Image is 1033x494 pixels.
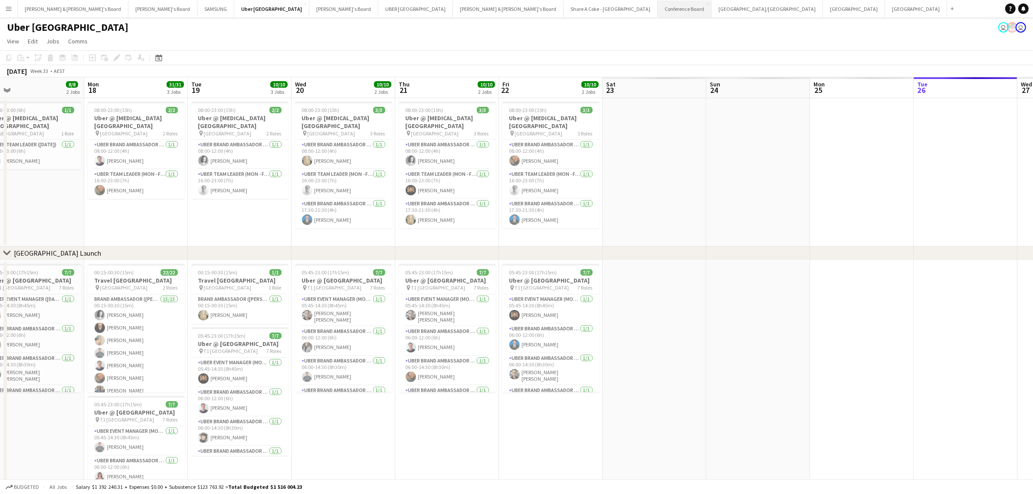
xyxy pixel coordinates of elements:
[295,264,392,392] app-job-card: 05:45-23:00 (17h15m)7/7Uber @ [GEOGRAPHIC_DATA] T1 [GEOGRAPHIC_DATA]7 RolesUBER Event Manager (Mo...
[294,85,306,95] span: 20
[295,277,392,284] h3: Uber @ [GEOGRAPHIC_DATA]
[14,249,101,257] div: [GEOGRAPHIC_DATA] Launch
[474,130,489,137] span: 3 Roles
[502,324,600,353] app-card-role: UBER Brand Ambassador ([PERSON_NAME])1/106:00-12:00 (6h)[PERSON_NAME]
[399,169,496,199] app-card-role: Uber Team Leader (Mon - Fri)1/116:00-23:00 (7h)[PERSON_NAME]
[295,169,392,199] app-card-role: Uber Team Leader (Mon - Fri)1/116:00-23:00 (7h)[PERSON_NAME]
[198,269,238,276] span: 00:15-00:30 (15m)
[48,484,69,490] span: All jobs
[399,294,496,326] app-card-role: UBER Event Manager (Mon - Fri)1/105:45-14:30 (8h45m)[PERSON_NAME] [PERSON_NAME]
[378,0,453,17] button: UBER [GEOGRAPHIC_DATA]
[502,294,600,324] app-card-role: UBER Event Manager (Mon - Fri)1/105:45-14:30 (8h45m)[PERSON_NAME]
[62,269,74,276] span: 7/7
[374,81,391,88] span: 10/10
[295,80,306,88] span: Wed
[712,0,823,17] button: [GEOGRAPHIC_DATA]/[GEOGRAPHIC_DATA]
[502,140,600,169] app-card-role: UBER Brand Ambassador ([PERSON_NAME])1/108:00-12:00 (4h)[PERSON_NAME]
[62,130,74,137] span: 1 Role
[269,269,282,276] span: 1/1
[128,0,197,17] button: [PERSON_NAME]'s Board
[62,107,74,113] span: 1/1
[295,294,392,326] app-card-role: UBER Event Manager (Mon - Fri)1/105:45-14:30 (8h45m)[PERSON_NAME] [PERSON_NAME]
[374,89,391,95] div: 2 Jobs
[191,102,289,199] div: 08:00-23:00 (15h)2/2Uber @ [MEDICAL_DATA][GEOGRAPHIC_DATA] [GEOGRAPHIC_DATA]2 RolesUBER Brand Amb...
[371,284,385,291] span: 7 Roles
[1016,22,1026,33] app-user-avatar: Andy Husen
[295,102,392,228] app-job-card: 08:00-23:00 (15h)3/3Uber @ [MEDICAL_DATA][GEOGRAPHIC_DATA] [GEOGRAPHIC_DATA]3 RolesUBER Brand Amb...
[191,169,289,199] app-card-role: Uber Team Leader (Mon - Fri)1/116:00-23:00 (7h)[PERSON_NAME]
[885,0,947,17] button: [GEOGRAPHIC_DATA]
[167,81,184,88] span: 31/31
[502,80,509,88] span: Fri
[88,114,185,130] h3: Uber @ [MEDICAL_DATA][GEOGRAPHIC_DATA]
[24,36,41,47] a: Edit
[191,264,289,324] div: 00:15-00:30 (15m)1/1Travel [GEOGRAPHIC_DATA] [GEOGRAPHIC_DATA]1 RoleBrand Ambassador ([PERSON_NAM...
[502,169,600,199] app-card-role: Uber Team Leader (Mon - Fri)1/116:00-23:00 (7h)[PERSON_NAME]
[163,416,178,423] span: 7 Roles
[411,130,459,137] span: [GEOGRAPHIC_DATA]
[191,140,289,169] app-card-role: UBER Brand Ambassador ([PERSON_NAME])1/108:00-12:00 (4h)[PERSON_NAME]
[515,130,563,137] span: [GEOGRAPHIC_DATA]
[509,107,547,113] span: 08:00-23:00 (15h)
[270,81,288,88] span: 10/10
[88,102,185,199] app-job-card: 08:00-23:00 (15h)2/2Uber @ [MEDICAL_DATA][GEOGRAPHIC_DATA] [GEOGRAPHIC_DATA]2 RolesUBER Brand Amb...
[271,89,287,95] div: 3 Jobs
[478,89,495,95] div: 2 Jobs
[406,107,443,113] span: 08:00-23:00 (15h)
[502,353,600,385] app-card-role: UBER Brand Ambassador ([PERSON_NAME])1/106:00-14:30 (8h30m)[PERSON_NAME] [PERSON_NAME]
[161,269,178,276] span: 22/22
[302,269,350,276] span: 05:45-23:00 (17h15m)
[86,85,99,95] span: 18
[399,80,410,88] span: Thu
[29,68,50,74] span: Week 33
[88,426,185,456] app-card-role: UBER Event Manager (Mon - Fri)1/105:45-14:30 (8h45m)[PERSON_NAME]
[76,484,302,490] div: Salary $1 392 240.31 + Expenses $0.00 + Subsistence $123 763.92 =
[68,37,88,45] span: Comms
[95,401,142,408] span: 05:45-23:00 (17h15m)
[88,140,185,169] app-card-role: UBER Brand Ambassador ([PERSON_NAME])1/108:00-12:00 (4h)[PERSON_NAME]
[46,37,59,45] span: Jobs
[197,0,234,17] button: SAMSUNG
[399,114,496,130] h3: Uber @ [MEDICAL_DATA][GEOGRAPHIC_DATA]
[7,37,19,45] span: View
[167,89,184,95] div: 3 Jobs
[399,356,496,385] app-card-role: UBER Brand Ambassador ([PERSON_NAME])1/106:00-14:30 (8h30m)[PERSON_NAME]
[88,169,185,199] app-card-role: Uber Team Leader (Mon - Fri)1/116:00-23:00 (7h)[PERSON_NAME]
[95,107,132,113] span: 08:00-23:00 (15h)
[502,102,600,228] app-job-card: 08:00-23:00 (15h)3/3Uber @ [MEDICAL_DATA][GEOGRAPHIC_DATA] [GEOGRAPHIC_DATA]3 RolesUBER Brand Amb...
[191,114,289,130] h3: Uber @ [MEDICAL_DATA][GEOGRAPHIC_DATA]
[269,107,282,113] span: 2/2
[191,387,289,417] app-card-role: UBER Brand Ambassador ([PERSON_NAME])1/106:00-12:00 (6h)[PERSON_NAME]
[502,199,600,228] app-card-role: UBER Brand Ambassador ([PERSON_NAME])1/117:30-21:30 (4h)[PERSON_NAME]
[269,333,282,339] span: 7/7
[191,277,289,284] h3: Travel [GEOGRAPHIC_DATA]
[267,130,282,137] span: 2 Roles
[88,264,185,392] app-job-card: 00:15-00:30 (15m)22/22Travel [GEOGRAPHIC_DATA] [GEOGRAPHIC_DATA]2 RolesBrand Ambassador ([PERSON_...
[399,140,496,169] app-card-role: UBER Brand Ambassador ([PERSON_NAME])1/108:00-12:00 (4h)[PERSON_NAME]
[581,81,599,88] span: 10/10
[606,80,616,88] span: Sat
[509,269,557,276] span: 05:45-23:00 (17h15m)
[198,107,236,113] span: 08:00-23:00 (15h)
[295,326,392,356] app-card-role: UBER Brand Ambassador ([PERSON_NAME])1/106:00-12:00 (6h)[PERSON_NAME]
[59,284,74,291] span: 7 Roles
[190,85,201,95] span: 19
[474,284,489,291] span: 7 Roles
[373,269,385,276] span: 7/7
[4,482,40,492] button: Budgeted
[399,385,496,415] app-card-role: UBER Brand Ambassador ([PERSON_NAME])1/1
[88,277,185,284] h3: Travel [GEOGRAPHIC_DATA]
[191,340,289,348] h3: Uber @ [GEOGRAPHIC_DATA]
[582,89,598,95] div: 2 Jobs
[295,199,392,228] app-card-role: UBER Brand Ambassador ([PERSON_NAME])1/117:30-21:30 (4h)[PERSON_NAME]
[411,284,466,291] span: T1 [GEOGRAPHIC_DATA]
[65,36,91,47] a: Comms
[95,269,134,276] span: 00:15-00:30 (15m)
[477,269,489,276] span: 7/7
[163,130,178,137] span: 2 Roles
[399,102,496,228] div: 08:00-23:00 (15h)3/3Uber @ [MEDICAL_DATA][GEOGRAPHIC_DATA] [GEOGRAPHIC_DATA]3 RolesUBER Brand Amb...
[204,284,252,291] span: [GEOGRAPHIC_DATA]
[578,130,593,137] span: 3 Roles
